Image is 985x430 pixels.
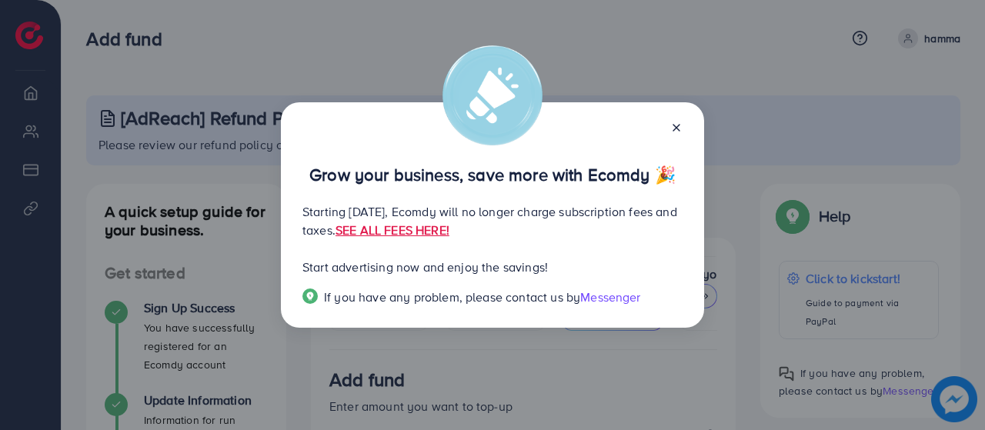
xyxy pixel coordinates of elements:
img: alert [442,45,543,145]
p: Starting [DATE], Ecomdy will no longer charge subscription fees and taxes. [302,202,683,239]
a: SEE ALL FEES HERE! [336,222,449,238]
p: Start advertising now and enjoy the savings! [302,258,683,276]
p: Grow your business, save more with Ecomdy 🎉 [302,165,683,184]
span: If you have any problem, please contact us by [324,288,580,305]
img: Popup guide [302,288,318,304]
span: Messenger [580,288,640,305]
